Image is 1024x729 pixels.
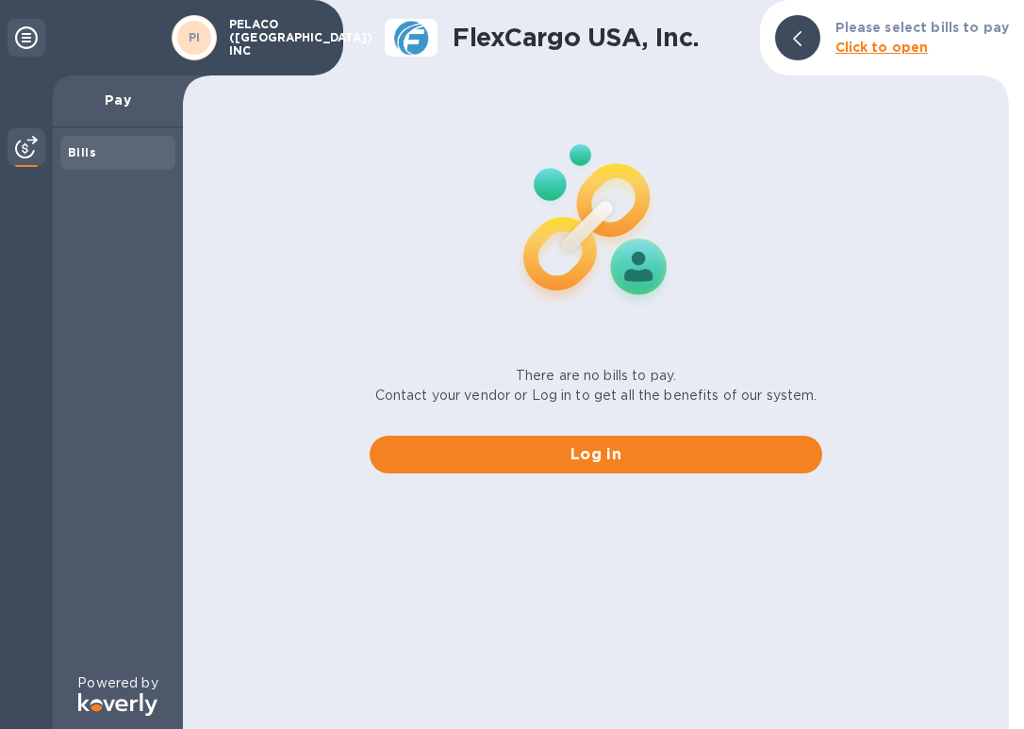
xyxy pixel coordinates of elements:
span: Log in [385,443,807,466]
b: Please select bills to pay [835,20,1009,35]
b: PI [189,30,201,44]
p: Powered by [77,673,157,693]
img: Logo [78,693,157,716]
p: There are no bills to pay. Contact your vendor or Log in to get all the benefits of our system. [375,366,818,406]
b: Click to open [835,40,929,55]
button: Log in [370,436,822,473]
h1: FlexCargo USA, Inc. [453,23,745,53]
p: PELACO ([GEOGRAPHIC_DATA]) INC [229,18,323,58]
b: Bills [68,145,96,159]
p: Pay [68,91,168,109]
